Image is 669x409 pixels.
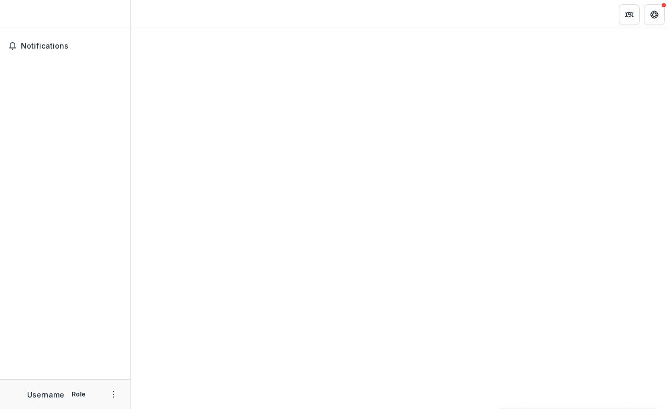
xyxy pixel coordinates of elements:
button: Partners [619,4,640,25]
span: Notifications [21,42,122,51]
button: Notifications [4,38,126,54]
button: More [107,388,120,401]
p: Username [27,389,64,400]
button: Get Help [644,4,665,25]
p: Role [68,390,89,399]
